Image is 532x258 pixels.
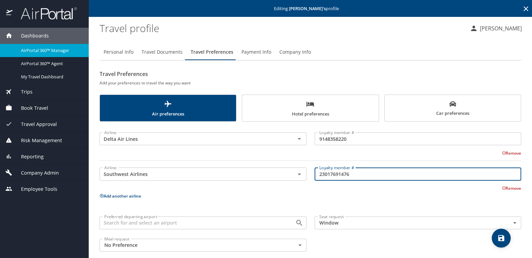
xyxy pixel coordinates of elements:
[21,47,81,54] span: AirPortal 360™ Manager
[6,7,13,20] img: icon-airportal.png
[295,218,304,228] button: Open
[289,5,326,11] strong: [PERSON_NAME] 's
[100,44,521,60] div: Profile
[467,22,525,34] button: [PERSON_NAME]
[100,193,141,199] button: Add another airline
[91,6,530,11] p: Editing profile
[102,134,284,143] input: Select an Airline
[100,69,521,79] h2: Travel Preferences
[142,48,183,56] span: Travel Documents
[100,239,306,252] div: No Preference
[13,169,59,177] span: Company Admin
[241,48,271,56] span: Payment Info
[315,216,522,229] div: Window
[478,24,522,32] p: [PERSON_NAME]
[246,100,374,118] span: Hotel preferences
[104,48,133,56] span: Personal Info
[492,229,511,248] button: save
[502,150,521,156] button: Remove
[102,218,284,227] input: Search for and select an airport
[13,7,77,20] img: airportal-logo.png
[21,74,81,80] span: My Travel Dashboard
[13,121,57,128] span: Travel Approval
[13,137,62,144] span: Risk Management
[13,88,33,96] span: Trips
[102,170,284,178] input: Select an Airline
[295,170,304,179] button: Open
[13,153,44,160] span: Reporting
[100,18,464,38] h1: Travel profile
[295,134,304,144] button: Open
[502,185,521,191] button: Remove
[389,101,517,117] span: Car preferences
[100,79,521,86] h6: Add your preferences to travel the way you want
[21,60,81,67] span: AirPortal 360™ Agent
[13,104,48,112] span: Book Travel
[13,32,49,40] span: Dashboards
[191,48,233,56] span: Travel Preferences
[279,48,311,56] span: Company Info
[100,95,521,122] div: scrollable force tabs example
[104,100,232,118] span: Air preferences
[13,185,57,193] span: Employee Tools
